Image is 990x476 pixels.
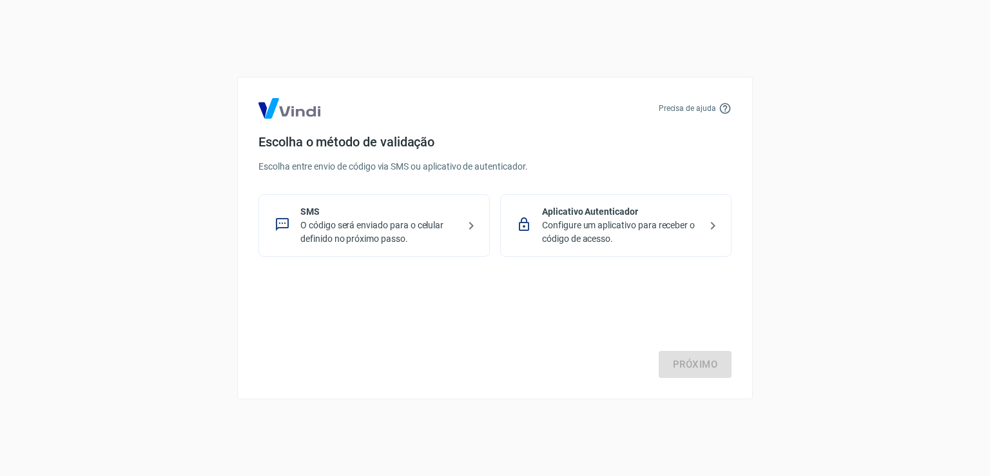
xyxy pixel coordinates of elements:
p: SMS [300,205,458,219]
p: Precisa de ajuda [659,103,716,114]
img: Logo Vind [258,98,320,119]
p: Configure um aplicativo para receber o código de acesso. [542,219,700,246]
div: SMSO código será enviado para o celular definido no próximo passo. [258,194,490,257]
p: Aplicativo Autenticador [542,205,700,219]
div: Aplicativo AutenticadorConfigure um aplicativo para receber o código de acesso. [500,194,732,257]
p: O código será enviado para o celular definido no próximo passo. [300,219,458,246]
h4: Escolha o método de validação [258,134,732,150]
p: Escolha entre envio de código via SMS ou aplicativo de autenticador. [258,160,732,174]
